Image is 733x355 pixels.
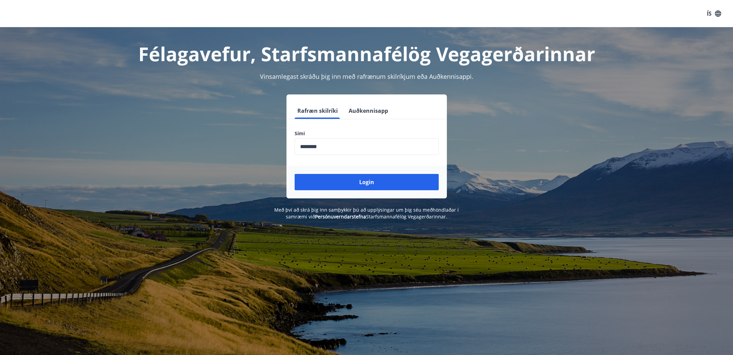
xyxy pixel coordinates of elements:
label: Sími [295,130,439,137]
h1: Félagavefur, Starfsmannafélög Vegagerðarinnar [130,41,603,67]
button: Auðkennisapp [346,103,391,119]
a: Persónuverndarstefna [315,213,366,220]
span: Vinsamlegast skráðu þig inn með rafrænum skilríkjum eða Auðkennisappi. [260,72,473,81]
button: Login [295,174,439,190]
span: Með því að skrá þig inn samþykkir þú að upplýsingar um þig séu meðhöndlaðar í samræmi við Starfsm... [274,207,459,220]
button: ÍS [703,7,725,20]
button: Rafræn skilríki [295,103,341,119]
